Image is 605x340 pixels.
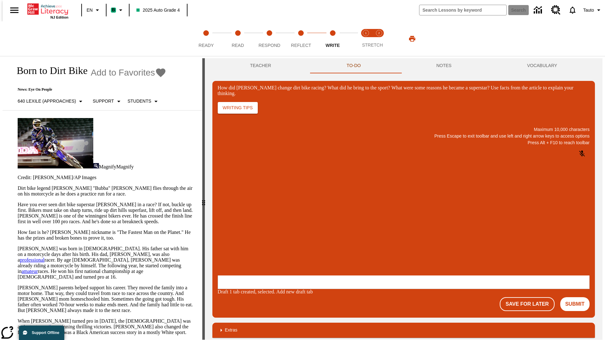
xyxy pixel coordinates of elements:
[18,229,195,241] p: How fast is he? [PERSON_NAME] nickname is "The Fastest Man on the Planet." He has the prizes and ...
[399,58,489,73] button: NOTES
[581,4,605,16] button: Profile/Settings
[10,65,88,76] h1: Born to Dirt Bike
[5,1,24,20] button: Open side menu
[314,21,351,56] button: Write step 5 of 5
[18,202,195,224] p: Have you ever seen dirt bike superstar [PERSON_NAME] in a race? If not, buckle up first. Bikers m...
[18,318,195,335] p: When [PERSON_NAME] turned pro in [DATE], the [DEMOGRAPHIC_DATA] was an instant , winning thrillin...
[500,297,554,311] button: Save For Later
[218,289,590,295] div: Draft 1 tab created, selected. Add new draft tab
[18,98,76,105] p: 640 Lexile (Approaches)
[419,5,506,15] input: search field
[136,7,180,14] span: 2025 Auto Grade 4
[212,58,595,73] div: Instructional Panel Tabs
[18,175,195,180] p: Credit: [PERSON_NAME]/AP Images
[199,43,214,48] span: Ready
[232,43,244,48] span: Read
[218,126,590,133] p: Maximum 10,000 characters
[362,42,383,48] span: STRETCH
[218,85,590,96] div: How did [PERSON_NAME] change dirt bike racing? What did he bring to the sport? What were some rea...
[370,21,388,56] button: Stretch Respond step 2 of 2
[87,7,93,14] span: EN
[50,15,68,19] span: NJ Edition
[21,269,38,274] a: amateur
[560,297,590,311] button: Submit
[219,21,256,56] button: Read step 2 of 5
[283,21,319,56] button: Reflect step 4 of 5
[10,87,166,92] p: News: Eye On People
[291,43,311,48] span: Reflect
[32,331,59,335] span: Support Offline
[205,58,602,340] div: activity
[20,257,44,263] a: professional
[19,326,64,340] button: Support Offline
[27,2,68,19] div: Home
[108,4,127,16] button: Boost Class color is mint green. Change class color
[3,5,92,16] p: One change [PERSON_NAME] brought to dirt bike racing was…
[84,4,104,16] button: Language: EN, Select a language
[37,324,56,329] a: sensation
[402,33,422,44] button: Print
[91,67,166,78] button: Add to Favorites - Born to Dirt Bike
[564,2,581,18] a: Notifications
[489,58,595,73] button: VOCABULARY
[128,98,151,105] p: Students
[574,146,590,161] button: Click to activate and allow voice recognition
[93,98,114,105] p: Support
[18,285,195,313] p: [PERSON_NAME] parents helped support his career. They moved the family into a motor home. That wa...
[251,21,288,56] button: Respond step 3 of 5
[309,58,399,73] button: TO-DO
[116,164,134,169] span: Magnify
[258,43,280,48] span: Respond
[93,163,99,168] img: Magnify
[378,31,380,35] text: 2
[3,5,92,16] body: How did Stewart change dirt bike racing? What did he bring to the sport? What were some reasons h...
[547,2,564,19] a: Resource Center, Will open in new tab
[18,118,93,168] img: Motocross racer James Stewart flies through the air on his dirt bike.
[99,164,116,169] span: Magnify
[583,7,594,14] span: Tauto
[212,58,309,73] button: Teacher
[202,58,205,340] div: Press Enter or Spacebar and then press right and left arrow keys to move the slider
[530,2,547,19] a: Data Center
[212,323,595,338] div: Extras
[225,327,238,333] p: Extras
[326,43,340,48] span: Write
[91,68,155,78] span: Add to Favorites
[218,139,590,146] p: Press Alt + F10 to reach toolbar
[188,21,224,56] button: Ready step 1 of 5
[3,58,202,337] div: reading
[365,31,366,35] text: 1
[218,133,590,139] p: Press Escape to exit toolbar and use left and right arrow keys to access options
[125,96,162,107] button: Select Student
[15,96,87,107] button: Select Lexile, 640 Lexile (Approaches)
[112,6,115,14] span: B
[357,21,375,56] button: Stretch Read step 1 of 2
[218,102,258,114] button: Writing Tips
[18,246,195,280] p: [PERSON_NAME] was born in [DEMOGRAPHIC_DATA]. His father sat with him on a motorcycle days after ...
[18,185,195,197] p: Dirt bike legend [PERSON_NAME] "Bubba" [PERSON_NAME] flies through the air on his motorcycle as h...
[90,96,125,107] button: Scaffolds, Support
